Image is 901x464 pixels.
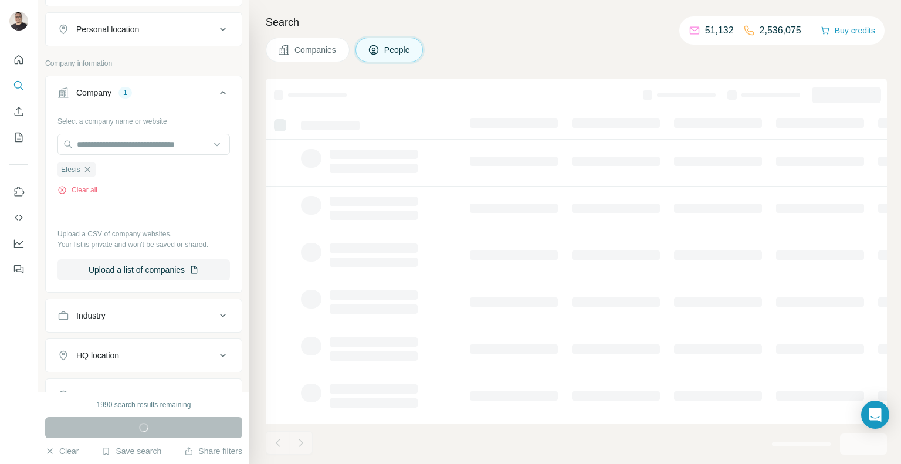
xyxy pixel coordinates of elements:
[45,445,79,457] button: Clear
[76,390,146,401] div: Annual revenue ($)
[9,75,28,96] button: Search
[97,399,191,410] div: 1990 search results remaining
[76,87,111,99] div: Company
[45,58,242,69] p: Company information
[821,22,875,39] button: Buy credits
[57,259,230,280] button: Upload a list of companies
[266,14,887,31] h4: Search
[9,207,28,228] button: Use Surfe API
[46,381,242,409] button: Annual revenue ($)
[705,23,734,38] p: 51,132
[76,23,139,35] div: Personal location
[9,127,28,148] button: My lists
[9,101,28,122] button: Enrich CSV
[46,302,242,330] button: Industry
[760,23,801,38] p: 2,536,075
[294,44,337,56] span: Companies
[9,12,28,31] img: Avatar
[861,401,889,429] div: Open Intercom Messenger
[46,79,242,111] button: Company1
[46,15,242,43] button: Personal location
[57,229,230,239] p: Upload a CSV of company websites.
[184,445,242,457] button: Share filters
[101,445,161,457] button: Save search
[9,233,28,254] button: Dashboard
[9,49,28,70] button: Quick start
[76,350,119,361] div: HQ location
[57,111,230,127] div: Select a company name or website
[384,44,411,56] span: People
[57,239,230,250] p: Your list is private and won't be saved or shared.
[61,164,80,175] span: Efesis
[9,181,28,202] button: Use Surfe on LinkedIn
[57,185,97,195] button: Clear all
[118,87,132,98] div: 1
[9,259,28,280] button: Feedback
[46,341,242,370] button: HQ location
[76,310,106,321] div: Industry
